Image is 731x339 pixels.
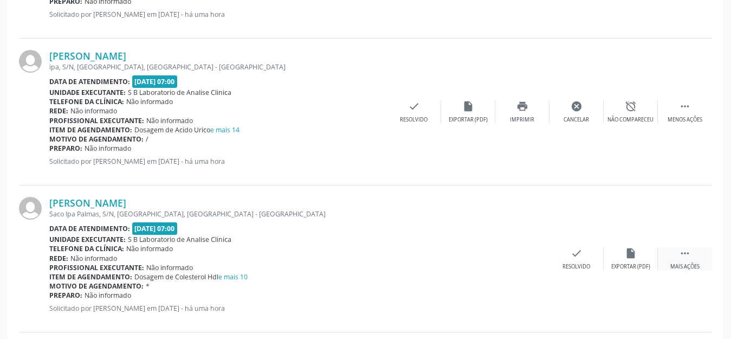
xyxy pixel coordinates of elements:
div: ipa, S/N, [GEOGRAPHIC_DATA], [GEOGRAPHIC_DATA] - [GEOGRAPHIC_DATA] [49,62,387,72]
b: Item de agendamento: [49,125,132,135]
b: Motivo de agendamento: [49,282,144,291]
b: Rede: [49,254,68,263]
b: Item de agendamento: [49,272,132,282]
b: Profissional executante: [49,263,144,272]
span: Não informado [85,144,131,153]
b: Preparo: [49,291,82,300]
span: [DATE] 07:00 [132,222,178,235]
span: / [146,135,148,144]
i: insert_drive_file [625,247,637,259]
i:  [679,247,691,259]
span: Não informado [126,97,173,106]
a: [PERSON_NAME] [49,197,126,209]
span: Não informado [146,116,193,125]
i: check [408,100,420,112]
span: Dosagem de Acido Urico [134,125,240,135]
b: Rede: [49,106,68,116]
div: Imprimir [510,116,534,124]
span: Não informado [146,263,193,272]
span: S B Laboratorio de Analise Clinica [128,235,231,244]
span: Não informado [85,291,131,300]
i: print [516,100,528,112]
b: Unidade executante: [49,88,126,97]
img: img [19,197,42,220]
div: Exportar (PDF) [449,116,488,124]
span: Não informado [70,106,117,116]
b: Profissional executante: [49,116,144,125]
a: [PERSON_NAME] [49,50,126,62]
div: Cancelar [564,116,589,124]
div: Resolvido [400,116,428,124]
i: cancel [571,100,583,112]
div: Saco Ipa Palmas, S/N, [GEOGRAPHIC_DATA], [GEOGRAPHIC_DATA] - [GEOGRAPHIC_DATA] [49,209,549,219]
b: Preparo: [49,144,82,153]
span: Dosagem de Colesterol Hdl [134,272,248,282]
a: e mais 10 [218,272,248,282]
img: img [19,50,42,73]
b: Data de atendimento: [49,224,130,233]
b: Telefone da clínica: [49,97,124,106]
b: Motivo de agendamento: [49,135,144,144]
span: Não informado [126,244,173,253]
p: Solicitado por [PERSON_NAME] em [DATE] - há uma hora [49,10,387,19]
span: S B Laboratorio de Analise Clinica [128,88,231,97]
i: insert_drive_file [462,100,474,112]
i:  [679,100,691,112]
div: Mais ações [670,263,700,271]
div: Menos ações [668,116,702,124]
b: Unidade executante: [49,235,126,244]
div: Exportar (PDF) [611,263,650,271]
div: Resolvido [562,263,590,271]
p: Solicitado por [PERSON_NAME] em [DATE] - há uma hora [49,304,549,313]
i: alarm_off [625,100,637,112]
span: Não informado [70,254,117,263]
b: Data de atendimento: [49,77,130,86]
i: check [571,247,583,259]
div: Não compareceu [607,116,654,124]
a: e mais 14 [210,125,240,135]
span: [DATE] 07:00 [132,75,178,88]
b: Telefone da clínica: [49,244,124,253]
p: Solicitado por [PERSON_NAME] em [DATE] - há uma hora [49,157,387,166]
